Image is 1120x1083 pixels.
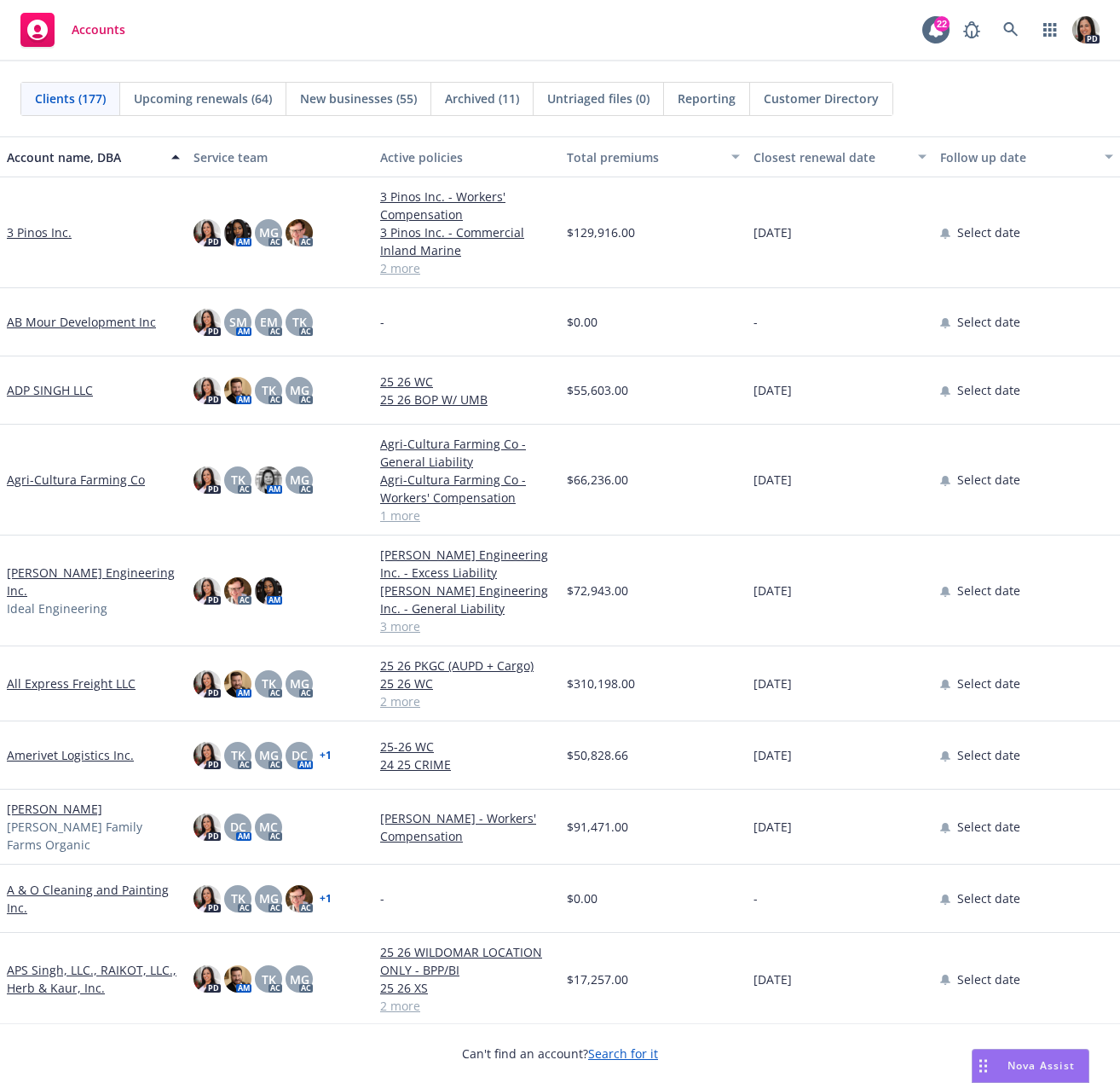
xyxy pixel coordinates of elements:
[380,223,553,259] a: 3 Pinos Inc. - Commercial Inland Marine
[255,577,282,605] img: photo
[934,16,950,32] div: 22
[1072,16,1100,43] img: photo
[260,313,278,331] span: EM
[259,818,278,836] span: MC
[957,313,1020,331] span: Select date
[290,381,309,399] span: MG
[7,800,102,818] a: [PERSON_NAME]
[764,90,879,107] span: Customer Directory
[262,381,276,399] span: TK
[547,90,649,107] span: Untriaged files (0)
[380,188,553,223] a: 3 Pinos Inc. - Workers' Compensation
[193,466,221,494] img: photo
[567,746,628,764] span: $50,828.66
[380,617,553,635] a: 3 more
[753,471,792,489] span: [DATE]
[957,381,1020,399] span: Select date
[231,889,245,907] span: TK
[72,23,125,37] span: Accounts
[193,670,221,698] img: photo
[380,582,553,617] a: [PERSON_NAME] Engineering Inc. - General Liability
[259,746,279,764] span: MG
[567,889,598,907] span: $0.00
[259,223,279,241] span: MG
[380,546,553,582] a: [PERSON_NAME] Engineering Inc. - Excess Liability
[678,90,736,107] span: Reporting
[290,675,309,692] span: MG
[224,377,251,404] img: photo
[7,381,93,399] a: ADP SINGH LLC
[567,223,635,241] span: $129,916.00
[320,750,332,761] a: + 1
[320,894,332,904] a: + 1
[262,970,276,988] span: TK
[957,223,1020,241] span: Select date
[380,471,553,507] a: Agri-Cultura Farming Co - Workers' Compensation
[753,313,758,331] span: -
[224,577,251,605] img: photo
[193,148,367,166] div: Service team
[567,313,598,331] span: $0.00
[193,377,221,404] img: photo
[973,1050,994,1082] div: Drag to move
[193,219,221,246] img: photo
[567,970,628,988] span: $17,257.00
[933,136,1120,177] button: Follow up date
[957,471,1020,489] span: Select date
[957,970,1020,988] span: Select date
[753,582,792,599] span: [DATE]
[187,136,373,177] button: Service team
[753,889,758,907] span: -
[753,223,792,241] span: [DATE]
[380,435,553,471] a: Agri-Cultura Farming Co - General Liability
[567,582,628,599] span: $72,943.00
[193,577,221,605] img: photo
[7,881,180,917] a: A & O Cleaning and Painting Inc.
[940,148,1094,166] div: Follow up date
[753,675,792,692] span: [DATE]
[380,997,553,1015] a: 2 more
[380,979,553,997] a: 25 26 XS
[588,1045,658,1062] a: Search for it
[134,90,272,107] span: Upcoming renewals (64)
[1007,1058,1075,1073] span: Nova Assist
[193,814,221,841] img: photo
[753,818,792,836] span: [DATE]
[380,657,553,675] a: 25 26 PKGC (AUPD + Cargo)
[193,742,221,769] img: photo
[380,738,553,756] a: 25-26 WC
[7,564,180,599] a: [PERSON_NAME] Engineering Inc.
[224,670,251,698] img: photo
[753,148,908,166] div: Closest renewal date
[286,219,313,246] img: photo
[560,136,747,177] button: Total premiums
[290,970,309,988] span: MG
[229,313,247,331] span: SM
[955,13,989,47] a: Report a Bug
[380,507,553,524] a: 1 more
[7,148,161,166] div: Account name, DBA
[994,13,1028,47] a: Search
[380,943,553,979] a: 25 26 WILDOMAR LOCATION ONLY - BPP/BI
[300,90,417,107] span: New businesses (55)
[7,313,156,331] a: AB Mour Development Inc
[193,885,221,912] img: photo
[14,6,132,54] a: Accounts
[290,471,309,489] span: MG
[262,675,276,692] span: TK
[1033,13,1067,47] a: Switch app
[7,818,180,854] span: [PERSON_NAME] Family Farms Organic
[957,818,1020,836] span: Select date
[231,746,245,764] span: TK
[7,675,136,692] a: All Express Freight LLC
[380,809,553,845] a: [PERSON_NAME] - Workers' Compensation
[957,582,1020,599] span: Select date
[957,746,1020,764] span: Select date
[380,889,384,907] span: -
[380,391,553,408] a: 25 26 BOP W/ UMB
[373,136,560,177] button: Active policies
[7,223,72,241] a: 3 Pinos Inc.
[567,675,635,692] span: $310,198.00
[380,675,553,692] a: 25 26 WC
